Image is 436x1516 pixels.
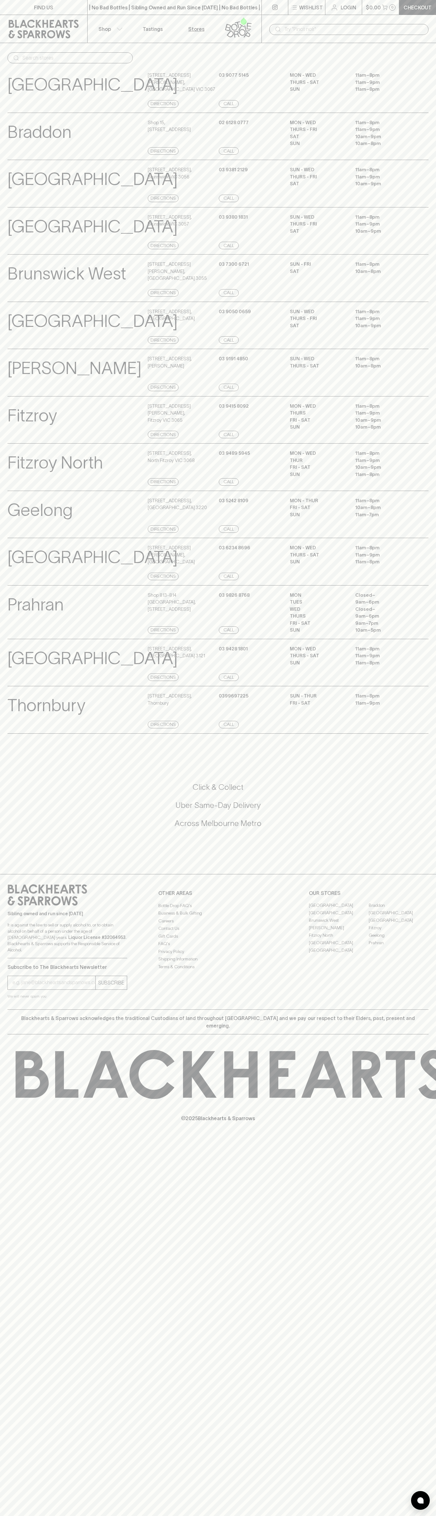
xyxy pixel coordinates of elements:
p: 10am – 9pm [355,417,411,424]
a: Call [219,195,239,202]
p: 11am – 9pm [355,221,411,228]
p: 11am – 9pm [355,79,411,86]
p: [STREET_ADDRESS][PERSON_NAME] , [GEOGRAPHIC_DATA] [148,544,217,566]
p: FRI - SAT [290,620,346,627]
a: Stores [175,15,218,43]
p: THURS - SAT [290,79,346,86]
p: SUN [290,86,346,93]
p: MON - WED [290,72,346,79]
p: 10am – 9pm [355,464,411,471]
p: 03 9428 1801 [219,645,248,653]
a: Call [219,100,239,108]
p: THURS - FRI [290,173,346,181]
p: Closed – [355,606,411,613]
a: Bottle Drop FAQ's [158,902,278,909]
strong: Liquor License #32064953 [68,935,126,940]
a: Call [219,525,239,533]
p: [GEOGRAPHIC_DATA] [7,645,178,671]
p: 9am – 6pm [355,599,411,606]
a: Directions [148,478,179,486]
a: [GEOGRAPHIC_DATA] [309,902,369,909]
p: 11am – 8pm [355,403,411,410]
p: 03 9826 8768 [219,592,250,599]
a: [GEOGRAPHIC_DATA] [369,909,429,917]
p: 10am – 9pm [355,322,411,329]
p: MON [290,592,346,599]
p: [GEOGRAPHIC_DATA] [7,166,178,192]
p: 10am – 9pm [355,180,411,187]
p: MON - WED [290,645,346,653]
p: 11am – 8pm [355,544,411,551]
p: 11am – 9pm [355,551,411,559]
p: WED [290,606,346,613]
p: Blackhearts & Sparrows acknowledges the traditional Custodians of land throughout [GEOGRAPHIC_DAT... [12,1014,424,1029]
p: [GEOGRAPHIC_DATA] [7,308,178,334]
p: [GEOGRAPHIC_DATA] [7,72,178,98]
p: 11am – 8pm [355,471,411,478]
p: 11am – 9pm [355,700,411,707]
a: Call [219,242,239,249]
a: [GEOGRAPHIC_DATA] [369,917,429,924]
p: [STREET_ADDRESS][PERSON_NAME] , [GEOGRAPHIC_DATA] VIC 3067 [148,72,217,93]
p: MON - THUR [290,497,346,504]
p: MON - WED [290,544,346,551]
p: 11am – 8pm [355,308,411,315]
p: Brunswick West [7,261,126,287]
p: 11am – 8pm [355,119,411,126]
p: [STREET_ADDRESS] , Thornbury [148,692,192,707]
p: 11am – 9pm [355,173,411,181]
p: FIND US [34,4,53,11]
a: Directions [148,673,179,681]
a: [GEOGRAPHIC_DATA] [309,947,369,954]
p: 10am – 5pm [355,627,411,634]
p: 10am – 8pm [355,504,411,511]
p: FRI - SAT [290,504,346,511]
a: Call [219,147,239,155]
p: Login [341,4,356,11]
p: [STREET_ADDRESS] , North Fitzroy VIC 3068 [148,450,195,464]
p: $0.00 [366,4,381,11]
p: OUR STORES [309,889,429,897]
p: THURS [290,410,346,417]
p: 03 9380 1831 [219,214,248,221]
p: 10am – 9pm [355,228,411,235]
p: [PERSON_NAME] [7,355,141,381]
p: THUR [290,457,346,464]
p: SUN - WED [290,166,346,173]
p: 10am – 8pm [355,140,411,147]
p: THURS - SAT [290,652,346,659]
a: Prahran [369,939,429,947]
p: 03 9381 2129 [219,166,248,173]
a: Brunswick West [309,917,369,924]
p: 9am – 7pm [355,620,411,627]
p: [STREET_ADDRESS] , [PERSON_NAME] [148,355,192,369]
p: 10am – 8pm [355,362,411,370]
p: 9am – 6pm [355,613,411,620]
p: Shop 813-814 [GEOGRAPHIC_DATA] , [STREET_ADDRESS] [148,592,217,613]
p: SAT [290,228,346,235]
p: 11am – 8pm [355,645,411,653]
a: Call [219,673,239,681]
p: [STREET_ADDRESS] , Brunswick VIC 3056 [148,166,192,180]
p: [STREET_ADDRESS][PERSON_NAME] , Fitzroy VIC 3065 [148,403,217,424]
a: Directions [148,626,179,634]
a: Directions [148,384,179,391]
p: 11am – 8pm [355,214,411,221]
p: 11am – 9pm [355,410,411,417]
p: Fitzroy [7,403,57,429]
a: Fitzroy North [309,932,369,939]
p: Prahran [7,592,64,618]
p: 03 5242 8109 [219,497,248,504]
p: FRI - SAT [290,464,346,471]
img: bubble-icon [417,1497,424,1504]
p: Tastings [143,25,163,33]
p: Stores [188,25,204,33]
p: 10am – 8pm [355,424,411,431]
a: Directions [148,242,179,249]
button: Shop [88,15,131,43]
a: Gift Cards [158,932,278,940]
a: Contact Us [158,925,278,932]
p: MON - WED [290,119,346,126]
p: 11am – 8pm [355,450,411,457]
p: Geelong [7,497,73,523]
